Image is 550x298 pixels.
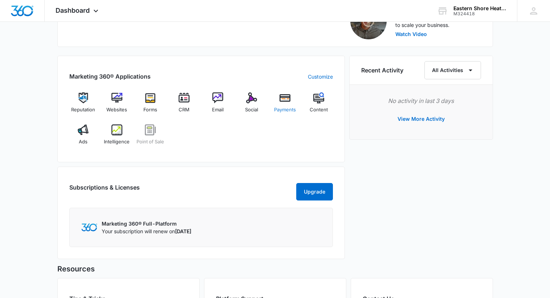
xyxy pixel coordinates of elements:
a: Forms [137,92,164,119]
span: CRM [179,106,190,114]
h6: Recent Activity [361,66,403,75]
a: Websites [103,92,131,119]
span: [DATE] [175,228,191,234]
a: Social [237,92,265,119]
span: Forms [143,106,157,114]
span: Reputation [71,106,95,114]
span: Point of Sale [137,138,164,146]
a: Reputation [69,92,97,119]
img: Marketing 360 Logo [81,223,97,231]
p: Marketing 360® Full-Platform [102,220,191,227]
a: Intelligence [103,124,131,151]
span: Websites [106,106,127,114]
h2: Marketing 360® Applications [69,72,151,81]
span: Ads [79,138,87,146]
a: Point of Sale [137,124,164,151]
a: Customize [308,73,333,80]
a: Content [305,92,333,119]
span: Email [212,106,224,114]
a: Ads [69,124,97,151]
button: Watch Video [395,32,427,37]
div: account id [453,11,506,16]
a: CRM [170,92,198,119]
a: Payments [271,92,299,119]
h2: Subscriptions & Licenses [69,183,140,198]
button: View More Activity [390,110,452,128]
span: Payments [274,106,296,114]
span: Content [310,106,328,114]
button: All Activities [424,61,481,79]
span: Intelligence [104,138,130,146]
p: Your subscription will renew on [102,227,191,235]
span: Dashboard [56,7,90,14]
a: Email [204,92,232,119]
button: Upgrade [296,183,333,200]
span: Social [245,106,258,114]
p: No activity in last 3 days [361,96,481,105]
h5: Resources [57,263,493,274]
div: account name [453,5,506,11]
